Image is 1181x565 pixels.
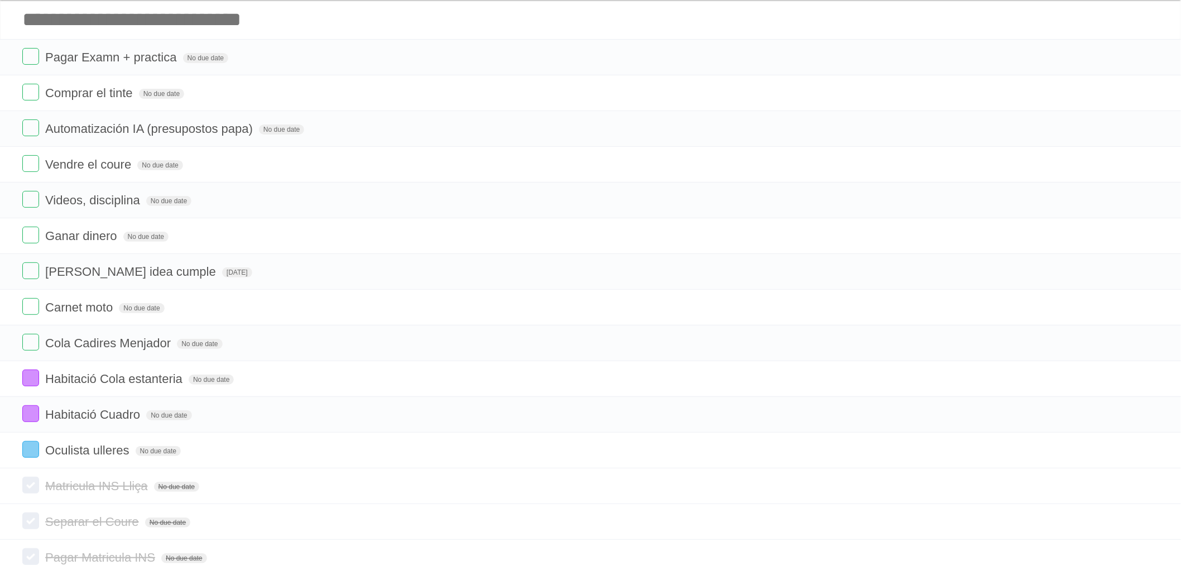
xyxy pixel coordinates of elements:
[22,262,39,279] label: Done
[45,122,256,136] span: Automatización IA (presupostos papa)
[139,89,184,99] span: No due date
[45,515,142,529] span: Separar el Coure
[177,339,222,349] span: No due date
[22,513,39,529] label: Done
[45,50,179,64] span: Pagar Examn + practica
[183,53,228,63] span: No due date
[22,405,39,422] label: Done
[146,196,191,206] span: No due date
[161,553,207,563] span: No due date
[189,375,234,385] span: No due date
[45,265,219,279] span: [PERSON_NAME] idea cumple
[222,267,252,277] span: [DATE]
[22,155,39,172] label: Done
[22,334,39,351] label: Done
[259,125,304,135] span: No due date
[146,410,191,420] span: No due date
[22,298,39,315] label: Done
[22,370,39,386] label: Done
[45,229,119,243] span: Ganar dinero
[145,518,190,528] span: No due date
[137,160,183,170] span: No due date
[22,84,39,100] label: Done
[45,157,134,171] span: Vendre el coure
[22,119,39,136] label: Done
[45,443,132,457] span: Oculista ulleres
[22,477,39,494] label: Done
[22,548,39,565] label: Done
[45,408,143,422] span: Habitació Cuadro
[45,86,136,100] span: Comprar el tinte
[154,482,199,492] span: No due date
[22,441,39,458] label: Done
[22,191,39,208] label: Done
[123,232,169,242] span: No due date
[45,336,174,350] span: Cola Cadires Menjador
[22,48,39,65] label: Done
[45,193,143,207] span: Videos, disciplina
[136,446,181,456] span: No due date
[45,550,158,564] span: Pagar Matricula INS
[22,227,39,243] label: Done
[119,303,164,313] span: No due date
[45,372,185,386] span: Habitació Cola estanteria
[45,300,116,314] span: Carnet moto
[45,479,150,493] span: Matricula INS Lliça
